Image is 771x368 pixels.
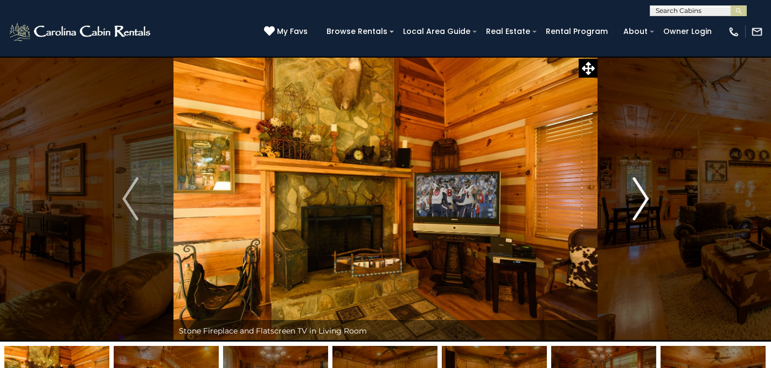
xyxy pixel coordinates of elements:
[321,23,393,40] a: Browse Rentals
[122,177,138,220] img: arrow
[277,26,308,37] span: My Favs
[8,21,154,43] img: White-1-2.png
[728,26,740,38] img: phone-regular-white.png
[658,23,717,40] a: Owner Login
[481,23,536,40] a: Real Estate
[618,23,653,40] a: About
[751,26,763,38] img: mail-regular-white.png
[264,26,310,38] a: My Favs
[87,56,173,342] button: Previous
[173,320,598,342] div: Stone Fireplace and Flatscreen TV in Living Room
[598,56,684,342] button: Next
[540,23,613,40] a: Rental Program
[398,23,476,40] a: Local Area Guide
[633,177,649,220] img: arrow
